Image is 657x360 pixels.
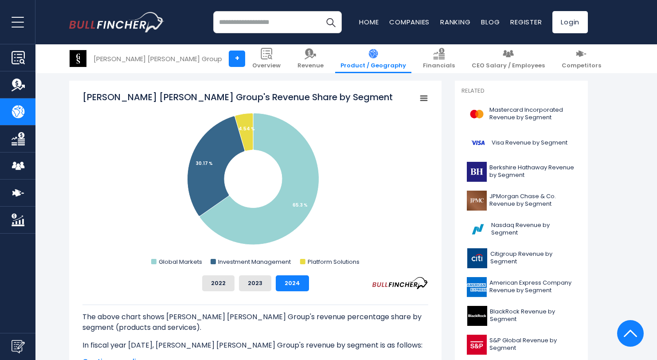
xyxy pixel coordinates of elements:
tspan: 65.3 % [293,202,308,208]
span: S&P Global Revenue by Segment [489,337,576,352]
a: Mastercard Incorporated Revenue by Segment [461,102,581,126]
a: S&P Global Revenue by Segment [461,333,581,357]
img: C logo [467,248,488,268]
span: Visa Revenue by Segment [492,139,567,147]
img: BLK logo [467,306,487,326]
a: Overview [247,44,286,73]
img: bullfincher logo [69,12,164,32]
span: Berkshire Hathaway Revenue by Segment [489,164,576,179]
img: AXP logo [467,277,487,297]
a: Home [359,17,379,27]
a: American Express Company Revenue by Segment [461,275,581,299]
tspan: 4.54 % [239,125,255,132]
tspan: [PERSON_NAME] [PERSON_NAME] Group's Revenue Share by Segment [82,91,393,103]
p: The above chart shows [PERSON_NAME] [PERSON_NAME] Group's revenue percentage share by segment (pr... [82,312,428,333]
a: Ranking [440,17,470,27]
tspan: 30.17 % [196,160,213,167]
span: CEO Salary / Employees [472,62,545,70]
img: MA logo [467,104,487,124]
span: Revenue [297,62,324,70]
text: Platform Solutions [308,258,360,266]
a: Go to homepage [69,12,164,32]
a: Blog [481,17,500,27]
span: BlackRock Revenue by Segment [490,308,576,323]
img: JPM logo [467,191,487,211]
svg: Goldman Sachs Group's Revenue Share by Segment [82,91,428,268]
a: BlackRock Revenue by Segment [461,304,581,328]
span: Competitors [562,62,601,70]
span: Mastercard Incorporated Revenue by Segment [489,106,576,121]
p: In fiscal year [DATE], [PERSON_NAME] [PERSON_NAME] Group's revenue by segment is as follows: [82,340,428,351]
a: + [229,51,245,67]
button: 2022 [202,275,235,291]
button: 2024 [276,275,309,291]
a: Visa Revenue by Segment [461,131,581,155]
a: Financials [418,44,460,73]
a: JPMorgan Chase & Co. Revenue by Segment [461,188,581,213]
a: Competitors [556,44,606,73]
img: BRK-B logo [467,162,487,182]
text: Global Markets [159,258,202,266]
a: Citigroup Revenue by Segment [461,246,581,270]
a: Companies [389,17,430,27]
a: Revenue [292,44,329,73]
span: Citigroup Revenue by Segment [490,250,576,266]
a: Berkshire Hathaway Revenue by Segment [461,160,581,184]
img: NDAQ logo [467,219,489,239]
a: Product / Geography [335,44,411,73]
a: Register [510,17,542,27]
button: 2023 [239,275,271,291]
a: Login [552,11,588,33]
button: Search [320,11,342,33]
span: JPMorgan Chase & Co. Revenue by Segment [489,193,576,208]
p: Related [461,87,581,95]
img: GS logo [70,50,86,67]
span: Nasdaq Revenue by Segment [491,222,576,237]
text: Investment Management [218,258,291,266]
div: [PERSON_NAME] [PERSON_NAME] Group [94,54,222,64]
span: Overview [252,62,281,70]
a: CEO Salary / Employees [466,44,550,73]
span: American Express Company Revenue by Segment [489,279,576,294]
span: Product / Geography [340,62,406,70]
span: Financials [423,62,455,70]
img: SPGI logo [467,335,487,355]
a: Nasdaq Revenue by Segment [461,217,581,242]
img: V logo [467,133,489,153]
